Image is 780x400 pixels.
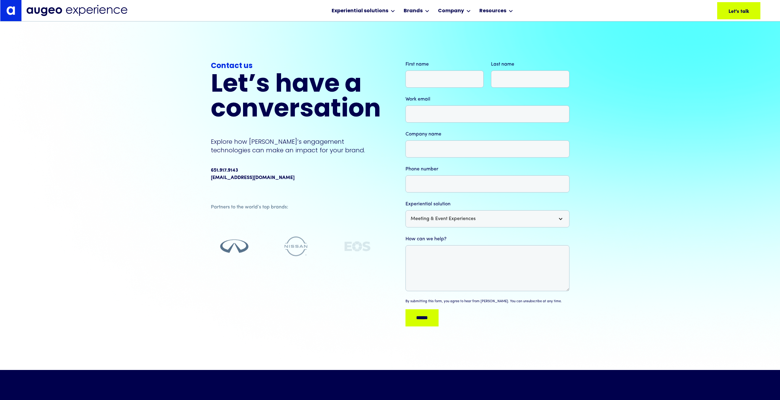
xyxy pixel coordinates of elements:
label: First name [405,61,484,68]
p: Explore how [PERSON_NAME]’s engagement technologies can make an impact for your brand. [211,137,381,154]
div: Contact us [211,61,381,72]
h2: Let’s have a conversation [211,73,381,123]
div: Resources [479,7,506,15]
label: Work email [405,96,569,103]
div: Brands [404,7,423,15]
img: Client logo who trusts Augeo to maximize engagement. [334,237,381,256]
label: How can we help? [405,235,569,243]
a: Let's talk [717,2,760,19]
div: Company [438,7,464,15]
div: Experiential solutions [332,7,388,15]
div: Meeting & Event Experiences [405,210,569,227]
label: Experiential solution [405,200,569,208]
label: Company name [405,131,569,138]
div: By submitting this form, you agree to hear from [PERSON_NAME]. You can unsubscribe at any time. [405,299,562,304]
form: Augeo Experience | Demo Request | Contact Us [405,61,569,331]
label: Last name [491,61,569,68]
div: Partners to the world’s top brands: [211,204,381,211]
img: Client logo who trusts Augeo to maximize engagement. [211,237,258,256]
img: Augeo's "a" monogram decorative logo in white. [6,6,15,15]
div: 651.917.9143 [211,167,238,174]
a: [EMAIL_ADDRESS][DOMAIN_NAME] [211,174,295,181]
label: Phone number [405,166,569,173]
img: Client logo who trusts Augeo to maximize engagement. [272,237,319,256]
img: Augeo Experience business unit full logo in midnight blue. [26,5,127,16]
div: Meeting & Event Experiences [411,215,476,223]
